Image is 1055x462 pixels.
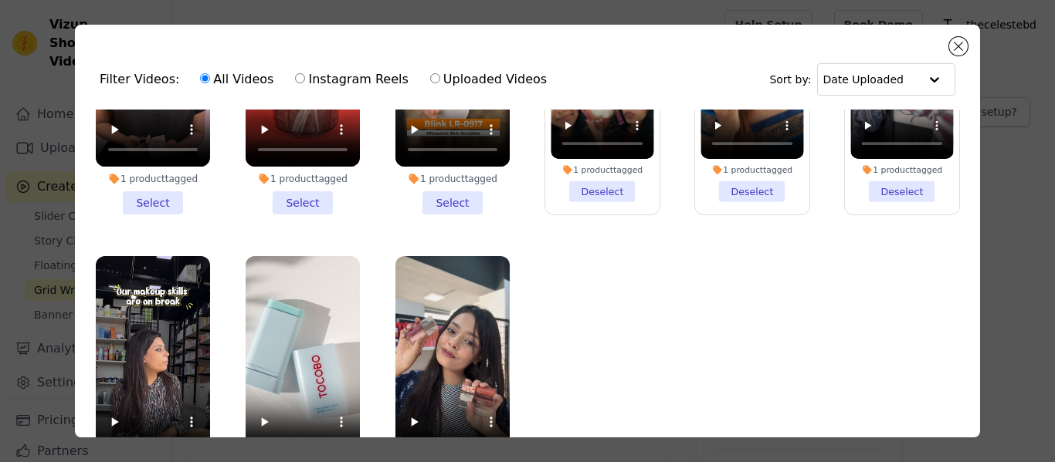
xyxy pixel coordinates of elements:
[96,173,210,185] div: 1 product tagged
[949,37,968,56] button: Close modal
[551,164,653,175] div: 1 product tagged
[429,69,548,89] label: Uploaded Videos
[199,69,274,89] label: All Videos
[246,173,360,185] div: 1 product tagged
[395,173,510,185] div: 1 product tagged
[850,164,953,175] div: 1 product tagged
[100,62,555,97] div: Filter Videos:
[769,63,955,96] div: Sort by:
[294,69,409,89] label: Instagram Reels
[701,164,803,175] div: 1 product tagged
